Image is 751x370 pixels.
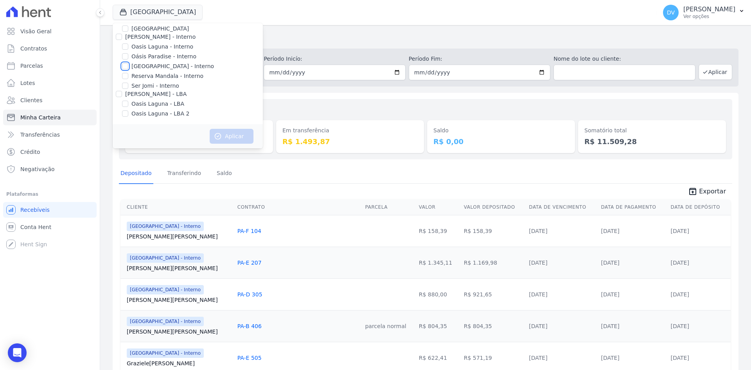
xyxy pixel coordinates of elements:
[3,75,97,91] a: Lotes
[20,206,50,214] span: Recebíveis
[3,58,97,74] a: Parcelas
[365,323,406,329] a: parcela normal
[657,2,751,23] button: DV [PERSON_NAME] Ver opções
[119,164,153,184] a: Depositado
[20,114,61,121] span: Minha Carteira
[215,164,234,184] a: Saldo
[127,348,204,358] span: [GEOGRAPHIC_DATA] - Interno
[671,260,689,266] a: [DATE]
[131,25,189,33] label: [GEOGRAPHIC_DATA]
[20,96,42,104] span: Clientes
[688,187,697,196] i: unarchive
[20,45,47,52] span: Contratos
[433,126,569,135] dt: Saldo
[20,165,55,173] span: Negativação
[671,323,689,329] a: [DATE]
[526,199,598,215] th: Data de Vencimento
[584,126,720,135] dt: Somatório total
[127,296,231,304] a: [PERSON_NAME][PERSON_NAME]
[584,136,720,147] dd: R$ 11.509,28
[237,228,261,234] a: PA-F 104
[131,72,203,80] label: Reserva Mandala - Interno
[237,355,262,361] a: PA-E 505
[529,355,547,361] a: [DATE]
[699,187,726,196] span: Exportar
[120,199,234,215] th: Cliente
[20,223,51,231] span: Conta Hent
[237,291,262,298] a: PA-D 305
[601,228,619,234] a: [DATE]
[461,199,526,215] th: Valor Depositado
[433,136,569,147] dd: R$ 0,00
[529,323,547,329] a: [DATE]
[3,23,97,39] a: Visão Geral
[671,228,689,234] a: [DATE]
[127,233,231,240] a: [PERSON_NAME][PERSON_NAME]
[461,215,526,247] td: R$ 158,39
[668,199,731,215] th: Data de Depósito
[20,62,43,70] span: Parcelas
[3,161,97,177] a: Negativação
[601,260,619,266] a: [DATE]
[3,219,97,235] a: Conta Hent
[127,253,204,263] span: [GEOGRAPHIC_DATA] - Interno
[461,310,526,342] td: R$ 804,35
[461,278,526,310] td: R$ 921,65
[127,222,204,231] span: [GEOGRAPHIC_DATA] - Interno
[127,359,231,367] a: Graziele[PERSON_NAME]
[3,92,97,108] a: Clientes
[20,131,60,139] span: Transferências
[3,41,97,56] a: Contratos
[131,52,196,61] label: Oásis Paradise - Interno
[416,247,461,278] td: R$ 1.345,11
[20,79,35,87] span: Lotes
[529,228,547,234] a: [DATE]
[601,291,619,298] a: [DATE]
[671,355,689,361] a: [DATE]
[601,355,619,361] a: [DATE]
[529,291,547,298] a: [DATE]
[282,126,418,135] dt: Em transferência
[282,136,418,147] dd: R$ 1.493,87
[3,127,97,143] a: Transferências
[20,27,52,35] span: Visão Geral
[6,190,93,199] div: Plataformas
[416,310,461,342] td: R$ 804,35
[131,100,184,108] label: Oasis Laguna - LBA
[264,55,405,63] label: Período Inicío:
[598,199,667,215] th: Data de Pagamento
[113,31,738,45] h2: Minha Carteira
[127,317,204,326] span: [GEOGRAPHIC_DATA] - Interno
[127,264,231,272] a: [PERSON_NAME][PERSON_NAME]
[362,199,415,215] th: Parcela
[210,129,253,144] button: Aplicar
[125,34,196,40] label: [PERSON_NAME] - Interno
[127,285,204,294] span: [GEOGRAPHIC_DATA] - Interno
[671,291,689,298] a: [DATE]
[8,343,27,362] div: Open Intercom Messenger
[131,110,189,118] label: Oasis Laguna - LBA 2
[699,64,732,80] button: Aplicar
[131,62,214,70] label: [GEOGRAPHIC_DATA] - Interno
[131,82,179,90] label: Ser Jomi - Interno
[667,10,675,15] span: DV
[682,187,732,198] a: unarchive Exportar
[683,5,735,13] p: [PERSON_NAME]
[20,148,40,156] span: Crédito
[553,55,695,63] label: Nome do lote ou cliente:
[125,91,187,97] label: [PERSON_NAME] - LBA
[416,215,461,247] td: R$ 158,39
[409,55,550,63] label: Período Fim:
[3,202,97,218] a: Recebíveis
[234,199,362,215] th: Contrato
[529,260,547,266] a: [DATE]
[166,164,203,184] a: Transferindo
[237,260,262,266] a: PA-E 207
[3,110,97,125] a: Minha Carteira
[416,199,461,215] th: Valor
[127,328,231,336] a: [PERSON_NAME][PERSON_NAME]
[461,247,526,278] td: R$ 1.169,98
[601,323,619,329] a: [DATE]
[683,13,735,20] p: Ver opções
[416,278,461,310] td: R$ 880,00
